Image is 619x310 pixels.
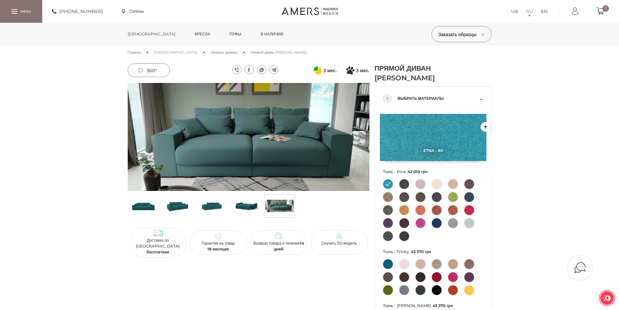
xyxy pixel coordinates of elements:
a: telegram [269,65,278,74]
a: Салоны [122,8,144,14]
span: Прямые диваны [211,50,238,55]
span: 43 370 грн [411,249,431,254]
b: 18 месяцев [207,247,229,251]
a: [DEMOGRAPHIC_DATA] [123,23,180,46]
a: Кресла [190,23,215,46]
svg: Покупка частями от монобанк [346,66,355,74]
div: 1 [383,94,392,103]
img: Прямой диван БРУНО s-1 [163,196,191,216]
span: 3 мес. [356,67,369,74]
button: Previous [128,133,139,141]
a: Главная [128,49,141,55]
p: Скачать 3D модель [313,240,365,246]
button: Next [358,133,369,141]
a: facebook [245,65,254,74]
h1: Прямой диван [PERSON_NAME] [375,63,449,83]
span: Главная [128,50,141,55]
b: бесплатная [147,249,169,254]
p: Доставка по [GEOGRAPHIC_DATA] [132,237,184,255]
img: Прямой диван БРУНО s-2 [197,196,226,216]
span: Ткань - Etna [383,168,483,176]
span: Выбрать материалы [398,95,478,102]
a: 360° [128,63,170,77]
a: в наличии [256,23,288,46]
img: Прямой диван БРУНО s-3 [231,196,260,216]
span: Etna - 85 [380,148,486,153]
a: Пуфы [225,23,246,46]
b: 14 дней [274,241,304,251]
a: EN [541,7,548,15]
span: 42 010 грн [407,169,428,174]
span: 0 [602,5,609,12]
a: whatsapp [257,65,266,74]
img: s_ [265,196,294,216]
a: RU [526,7,533,15]
span: Заказать образцы [438,32,485,37]
span: Ткань - Trinity [383,248,483,256]
button: Заказать образцы [432,26,492,42]
img: Прямой диван БРУНО s-0 [129,196,157,216]
a: viber [232,65,241,74]
p: Возврат товара в течение [253,240,305,252]
a: [PHONE_NUMBER] [52,7,103,15]
span: [DEMOGRAPHIC_DATA] [154,50,198,55]
svg: Оплата частями от ПриватБанка [314,66,322,74]
a: Прямые диваны [211,49,238,55]
span: Ткань - [PERSON_NAME] [383,302,483,310]
a: [DEMOGRAPHIC_DATA] [154,49,198,55]
a: UA [511,7,518,15]
p: Гарантия на товар [192,240,244,252]
span: 43 370 грн [432,303,453,308]
span: 360° [147,68,157,74]
img: Etna - 85 [380,114,486,161]
span: 3 мес. [323,67,337,74]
